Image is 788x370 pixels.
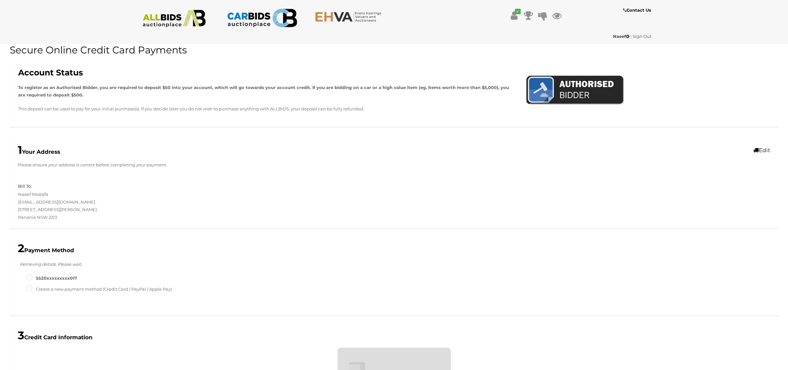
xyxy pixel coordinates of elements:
[18,334,93,341] b: Credit Card Information
[526,75,624,107] img: AuthorisedBidder.png
[633,34,651,39] a: Sign Out
[18,68,83,77] b: Account Status
[623,7,651,13] b: Contact Us
[509,10,519,21] a: ✔
[18,85,509,97] strong: To register as an Authorised Bidder, you are required to deposit $50 into your account, which wil...
[623,6,653,14] a: Contact Us
[18,143,22,157] span: 1
[515,9,521,14] i: ✔
[26,286,172,293] label: Create a new payment method (Credit Card / PayPal / Apple Pay)
[20,262,83,267] i: Retrieving details. Please wait..
[18,247,74,253] b: Payment Method
[18,241,24,255] span: 2
[227,6,297,29] img: CARBIDS.com.au
[13,183,394,221] div: Naeef Mostafa [EMAIL_ADDRESS][DOMAIN_NAME] [STREET_ADDRESS][PERSON_NAME] Panania NSW 2213
[315,11,385,22] img: EHVA.com.au
[26,275,77,282] label: 5520XXXXXXXXX017
[613,34,630,39] a: Naeef
[753,147,770,153] a: Edit
[139,10,209,28] img: ALLBIDS.com.au
[613,34,629,39] strong: Naeef
[18,329,24,342] span: 3
[18,161,770,169] p: Please ensure your address is correct before completing your payment.
[18,105,516,113] p: This deposit can be used to pay for your initial purchase(s). If you decide later you do not wish...
[630,34,632,39] span: |
[10,45,778,55] h1: Secure Online Credit Card Payments
[18,149,60,155] b: Your Address
[18,184,32,188] h5: Bill To:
